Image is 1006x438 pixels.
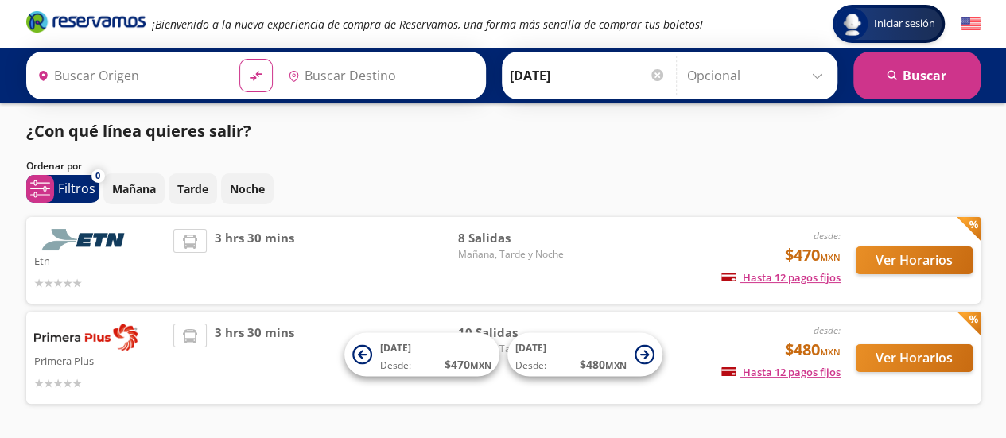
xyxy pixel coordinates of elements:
[230,180,265,197] p: Noche
[507,333,662,377] button: [DATE]Desde:$480MXN
[380,359,411,373] span: Desde:
[856,246,973,274] button: Ver Horarios
[457,229,569,247] span: 8 Salidas
[721,365,841,379] span: Hasta 12 pagos fijos
[31,56,227,95] input: Buscar Origen
[34,229,138,250] img: Etn
[853,52,981,99] button: Buscar
[112,180,156,197] p: Mañana
[34,324,138,351] img: Primera Plus
[152,17,703,32] em: ¡Bienvenido a la nueva experiencia de compra de Reservamos, una forma más sencilla de comprar tus...
[785,338,841,362] span: $480
[215,324,294,392] span: 3 hrs 30 mins
[580,356,627,373] span: $ 480
[103,173,165,204] button: Mañana
[177,180,208,197] p: Tarde
[344,333,499,377] button: [DATE]Desde:$470MXN
[445,356,491,373] span: $ 470
[868,16,942,32] span: Iniciar sesión
[721,270,841,285] span: Hasta 12 pagos fijos
[26,175,99,203] button: 0Filtros
[961,14,981,34] button: English
[856,344,973,372] button: Ver Horarios
[687,56,829,95] input: Opcional
[457,247,569,262] span: Mañana, Tarde y Noche
[457,324,569,342] span: 10 Salidas
[58,179,95,198] p: Filtros
[26,119,251,143] p: ¿Con qué línea quieres salir?
[95,169,100,183] span: 0
[215,229,294,292] span: 3 hrs 30 mins
[820,251,841,263] small: MXN
[26,10,146,33] i: Brand Logo
[820,346,841,358] small: MXN
[814,229,841,242] em: desde:
[282,56,477,95] input: Buscar Destino
[221,173,274,204] button: Noche
[785,243,841,267] span: $470
[515,341,546,355] span: [DATE]
[34,250,166,269] p: Etn
[510,56,666,95] input: Elegir Fecha
[26,159,82,173] p: Ordenar por
[605,359,627,371] small: MXN
[470,359,491,371] small: MXN
[169,173,217,204] button: Tarde
[34,351,166,370] p: Primera Plus
[380,341,411,355] span: [DATE]
[515,359,546,373] span: Desde:
[814,324,841,337] em: desde:
[26,10,146,38] a: Brand Logo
